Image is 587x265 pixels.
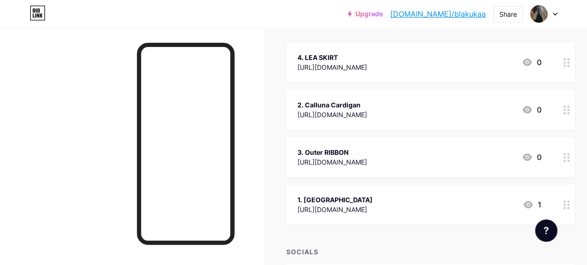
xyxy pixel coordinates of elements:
[297,157,367,167] div: [URL][DOMAIN_NAME]
[522,199,541,210] div: 1
[522,57,541,68] div: 0
[522,104,541,115] div: 0
[297,53,367,62] div: 4. LEA SKIRT
[297,62,367,72] div: [URL][DOMAIN_NAME]
[348,10,383,18] a: Upgrade
[297,205,373,214] div: [URL][DOMAIN_NAME]
[297,195,373,205] div: 1. [GEOGRAPHIC_DATA]
[297,147,367,157] div: 3. Outer RIBBON
[522,152,541,163] div: 0
[530,5,548,23] img: blakukaa
[297,110,367,119] div: [URL][DOMAIN_NAME]
[499,9,517,19] div: Share
[286,247,574,257] div: SOCIALS
[297,100,367,110] div: 2. Calluna Cardigan
[390,8,486,20] a: [DOMAIN_NAME]/blakukaa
